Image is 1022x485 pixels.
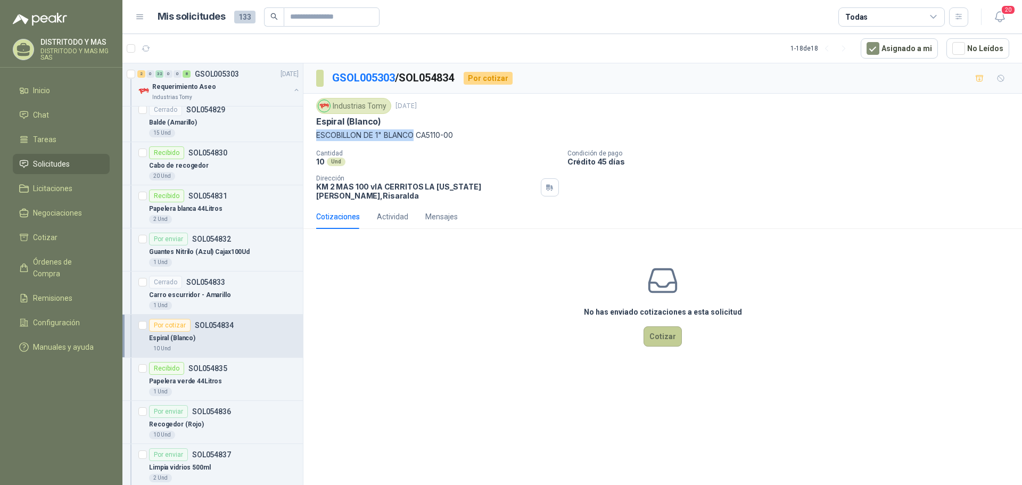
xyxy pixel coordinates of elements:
[13,227,110,248] a: Cotizar
[122,358,303,401] a: RecibidoSOL054835Papelera verde 44Litros1 Und
[149,103,182,116] div: Cerrado
[1001,5,1016,15] span: 20
[149,362,184,375] div: Recibido
[164,70,172,78] div: 0
[149,463,211,473] p: Limpia vidrios 500ml
[192,451,231,458] p: SOL054837
[122,401,303,444] a: Por enviarSOL054836Recogedor (Rojo)10 Und
[316,129,1009,141] p: ESCOBILLON DE 1" BLANCO CA5110-00
[122,185,303,228] a: RecibidoSOL054831Papelera blanca 44Litros2 Und
[425,211,458,223] div: Mensajes
[270,13,278,20] span: search
[186,106,225,113] p: SOL054829
[33,232,57,243] span: Cotizar
[316,98,391,114] div: Industrias Tomy
[188,192,227,200] p: SOL054831
[183,70,191,78] div: 8
[13,288,110,308] a: Remisiones
[122,228,303,272] a: Por enviarSOL054832Guantes Nitrilo (Azul) Cajax100Ud1 Und
[186,278,225,286] p: SOL054833
[316,150,559,157] p: Cantidad
[149,258,172,267] div: 1 Und
[192,235,231,243] p: SOL054832
[332,70,455,86] p: / SOL054834
[122,99,303,142] a: CerradoSOL054829Balde (Amarillo)15 Und
[644,326,682,347] button: Cotizar
[192,408,231,415] p: SOL054836
[13,105,110,125] a: Chat
[33,292,72,304] span: Remisiones
[149,161,209,171] p: Cabo de recogedor
[155,70,163,78] div: 32
[13,178,110,199] a: Licitaciones
[149,405,188,418] div: Por enviar
[567,157,1018,166] p: Crédito 45 días
[395,101,417,111] p: [DATE]
[584,306,742,318] h3: No has enviado cotizaciones a esta solicitud
[137,85,150,97] img: Company Logo
[149,215,172,224] div: 2 Und
[188,149,227,157] p: SOL054830
[33,85,50,96] span: Inicio
[149,118,197,128] p: Balde (Amarillo)
[33,341,94,353] span: Manuales y ayuda
[122,315,303,358] a: Por cotizarSOL054834Espiral (Blanco)10 Und
[195,70,239,78] p: GSOL005303
[327,158,345,166] div: Und
[464,72,513,85] div: Por cotizar
[845,11,868,23] div: Todas
[149,204,222,214] p: Papelera blanca 44Litros
[567,150,1018,157] p: Condición de pago
[149,190,184,202] div: Recibido
[149,388,172,396] div: 1 Und
[990,7,1009,27] button: 20
[13,313,110,333] a: Configuración
[33,109,49,121] span: Chat
[13,13,67,26] img: Logo peakr
[137,68,301,102] a: 2 0 32 0 0 8 GSOL005303[DATE] Company LogoRequerimiento AseoIndustrias Tomy
[149,172,175,180] div: 20 Und
[40,38,110,46] p: DISTRITODO Y MAS
[790,40,852,57] div: 1 - 18 de 18
[33,256,100,280] span: Órdenes de Compra
[861,38,938,59] button: Asignado a mi
[149,333,195,343] p: Espiral (Blanco)
[158,9,226,24] h1: Mis solicitudes
[946,38,1009,59] button: No Leídos
[377,211,408,223] div: Actividad
[316,157,325,166] p: 10
[146,70,154,78] div: 0
[149,448,188,461] div: Por enviar
[188,365,227,372] p: SOL054835
[13,80,110,101] a: Inicio
[13,252,110,284] a: Órdenes de Compra
[149,233,188,245] div: Por enviar
[149,290,231,300] p: Carro escurridor - Amarillo
[13,337,110,357] a: Manuales y ayuda
[316,175,537,182] p: Dirección
[152,93,192,102] p: Industrias Tomy
[281,69,299,79] p: [DATE]
[122,272,303,315] a: CerradoSOL054833Carro escurridor - Amarillo1 Und
[13,154,110,174] a: Solicitudes
[149,420,204,430] p: Recogedor (Rojo)
[13,203,110,223] a: Negociaciones
[149,431,175,439] div: 10 Und
[33,207,82,219] span: Negociaciones
[174,70,182,78] div: 0
[318,100,330,112] img: Company Logo
[316,211,360,223] div: Cotizaciones
[149,276,182,289] div: Cerrado
[137,70,145,78] div: 2
[149,319,191,332] div: Por cotizar
[149,344,175,353] div: 10 Und
[316,182,537,200] p: KM 2 MAS 100 vIA CERRITOS LA [US_STATE] [PERSON_NAME] , Risaralda
[40,48,110,61] p: DISTRITODO Y MAS MG SAS
[122,142,303,185] a: RecibidoSOL054830Cabo de recogedor20 Und
[33,134,56,145] span: Tareas
[234,11,256,23] span: 133
[332,71,395,84] a: GSOL005303
[13,129,110,150] a: Tareas
[149,301,172,310] div: 1 Und
[152,82,216,92] p: Requerimiento Aseo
